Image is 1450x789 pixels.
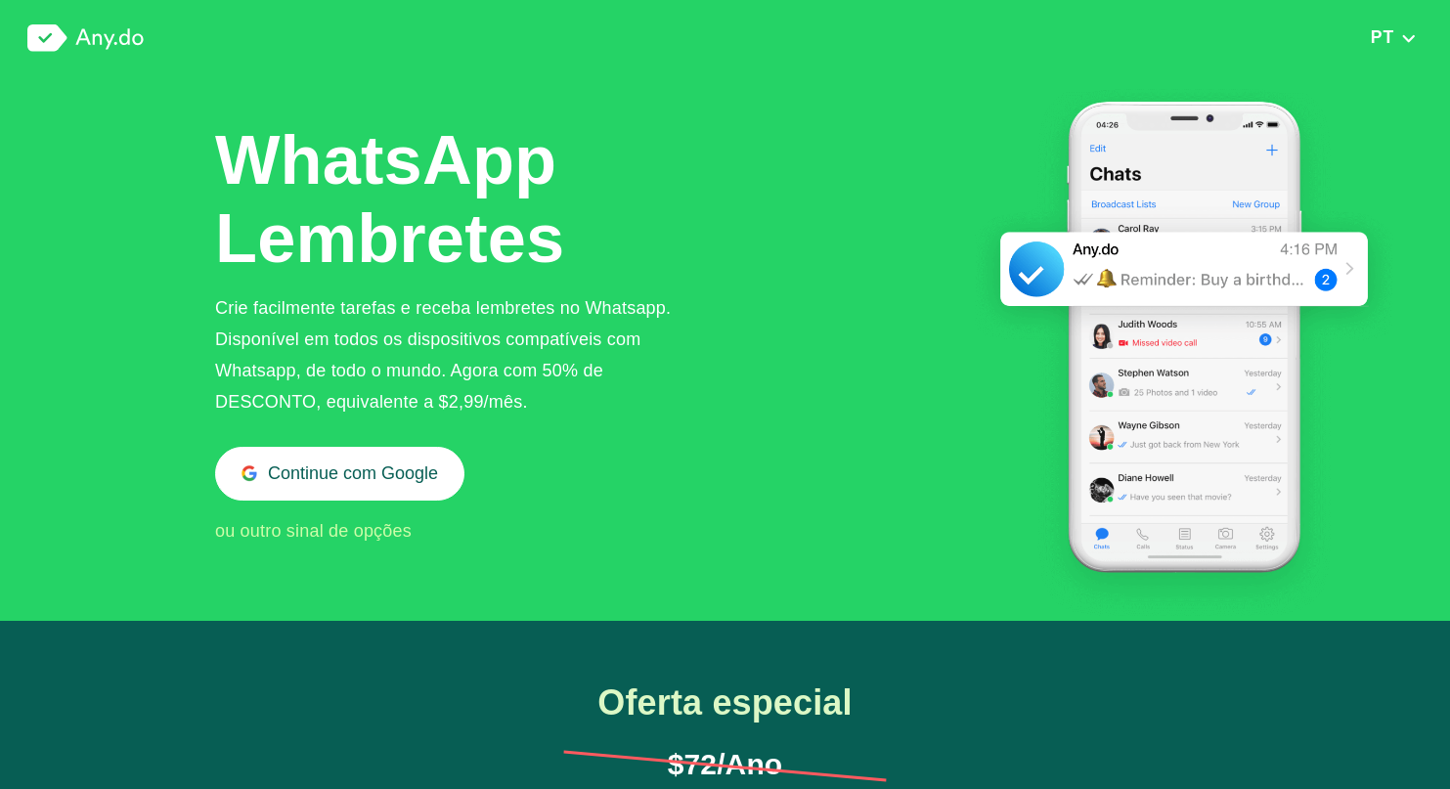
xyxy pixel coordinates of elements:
[215,121,577,278] h1: WhatsApp Lembretes
[563,750,887,779] h1: $72/Ano
[215,521,412,541] span: ou outro sinal de opções
[545,683,906,723] h1: Oferta especial
[974,76,1394,621] img: WhatsApp Lembretes
[27,24,144,52] img: logo
[1400,31,1417,45] img: down
[215,292,690,417] div: Crie facilmente tarefas e receba lembretes no Whatsapp. Disponível em todos os dispositivos compa...
[1365,26,1423,48] button: PT
[1371,27,1394,47] span: PT
[215,447,464,501] button: Continue com Google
